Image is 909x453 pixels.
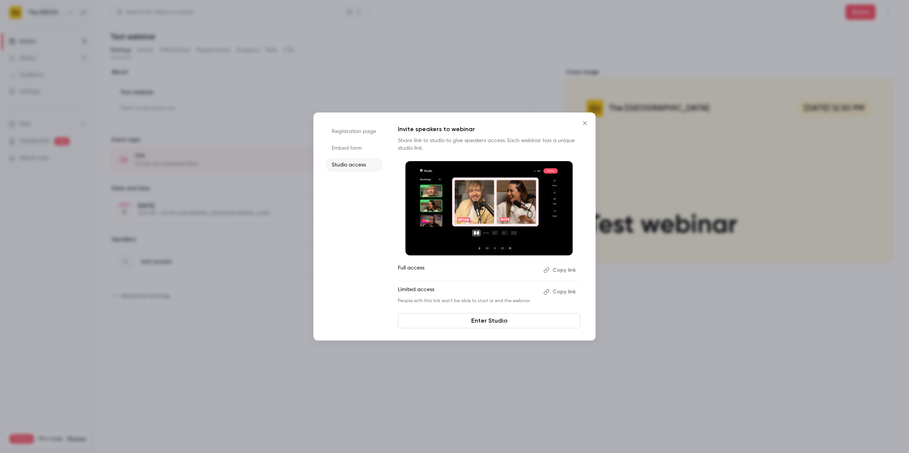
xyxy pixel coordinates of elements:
[540,286,580,298] button: Copy link
[398,298,537,304] p: People with this link won't be able to start or end the webinar
[398,125,580,134] p: Invite speakers to webinar
[398,313,580,328] a: Enter Studio
[326,158,383,172] li: Studio access
[398,286,537,298] p: Limited access
[405,161,573,255] img: Invite speakers to webinar
[577,116,593,131] button: Close
[398,264,537,276] p: Full access
[326,125,383,138] li: Registration page
[326,141,383,155] li: Embed form
[398,137,580,152] p: Share link to studio to give speakers access. Each webinar has a unique studio link.
[540,264,580,276] button: Copy link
